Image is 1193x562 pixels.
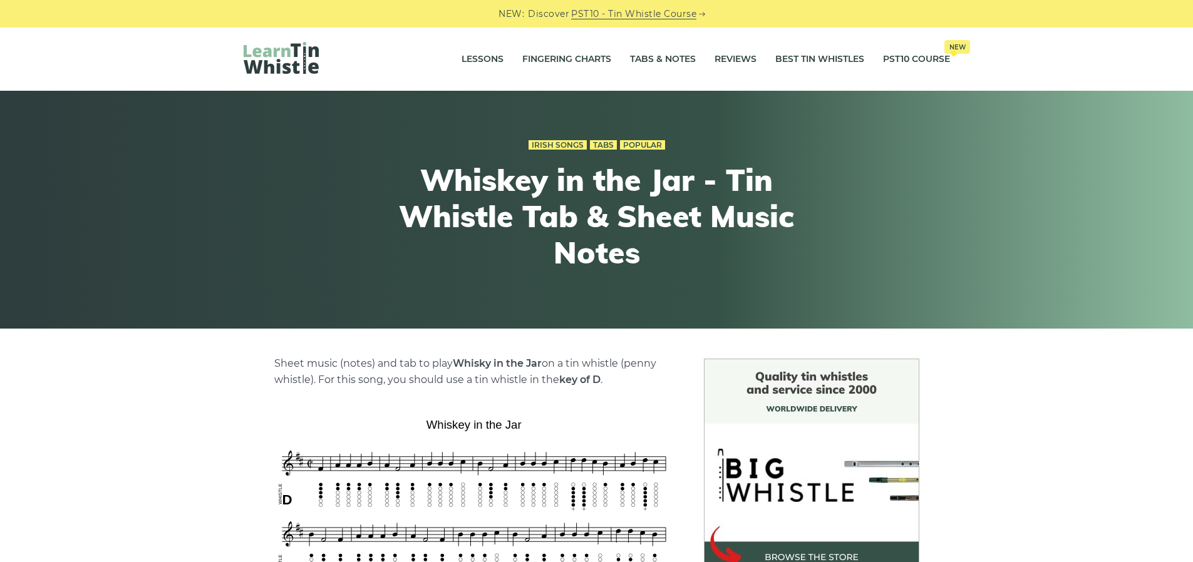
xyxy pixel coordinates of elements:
[453,357,542,369] strong: Whisky in the Jar
[630,44,696,75] a: Tabs & Notes
[590,140,617,150] a: Tabs
[883,44,950,75] a: PST10 CourseNew
[620,140,665,150] a: Popular
[944,40,970,54] span: New
[244,42,319,74] img: LearnTinWhistle.com
[274,355,674,388] p: Sheet music (notes) and tab to play on a tin whistle (penny whistle). For this song, you should u...
[775,44,864,75] a: Best Tin Whistles
[559,374,601,386] strong: key of D
[522,44,611,75] a: Fingering Charts
[462,44,504,75] a: Lessons
[529,140,587,150] a: Irish Songs
[715,44,757,75] a: Reviews
[366,162,827,270] h1: Whiskey in the Jar - Tin Whistle Tab & Sheet Music Notes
